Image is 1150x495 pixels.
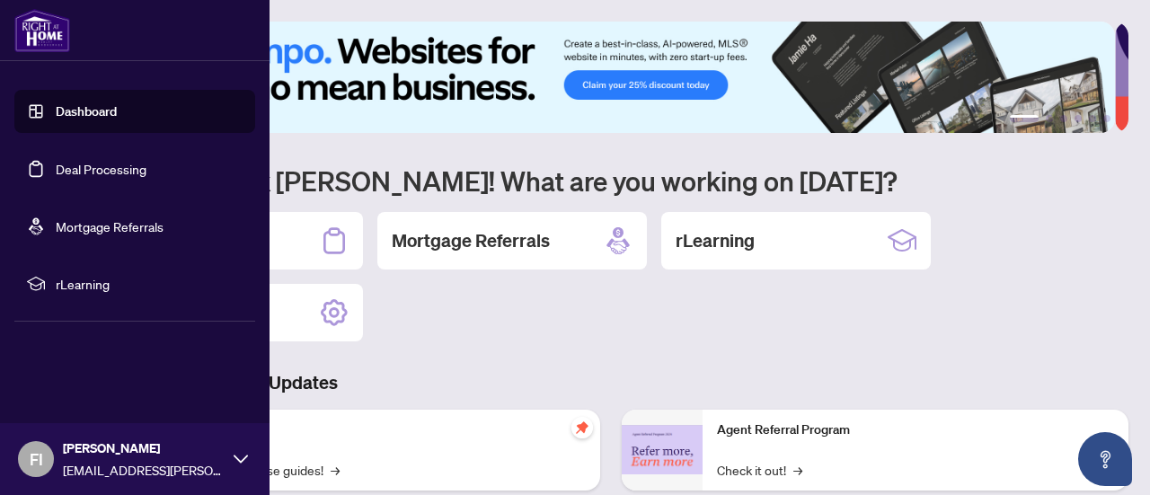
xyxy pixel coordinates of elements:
[56,161,146,177] a: Deal Processing
[1089,115,1096,122] button: 5
[93,22,1115,133] img: Slide 0
[14,9,70,52] img: logo
[1078,432,1132,486] button: Open asap
[93,370,1128,395] h3: Brokerage & Industry Updates
[1075,115,1082,122] button: 4
[30,446,43,472] span: FI
[392,228,550,253] h2: Mortgage Referrals
[331,460,340,480] span: →
[56,103,117,119] a: Dashboard
[63,438,225,458] span: [PERSON_NAME]
[717,460,802,480] a: Check it out!→
[571,417,593,438] span: pushpin
[676,228,755,253] h2: rLearning
[717,420,1114,440] p: Agent Referral Program
[1060,115,1067,122] button: 3
[189,420,586,440] p: Self-Help
[56,274,243,294] span: rLearning
[93,164,1128,198] h1: Welcome back [PERSON_NAME]! What are you working on [DATE]?
[622,425,703,474] img: Agent Referral Program
[793,460,802,480] span: →
[1010,115,1039,122] button: 1
[1046,115,1053,122] button: 2
[1103,115,1110,122] button: 6
[63,460,225,480] span: [EMAIL_ADDRESS][PERSON_NAME][DOMAIN_NAME]
[56,218,164,234] a: Mortgage Referrals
